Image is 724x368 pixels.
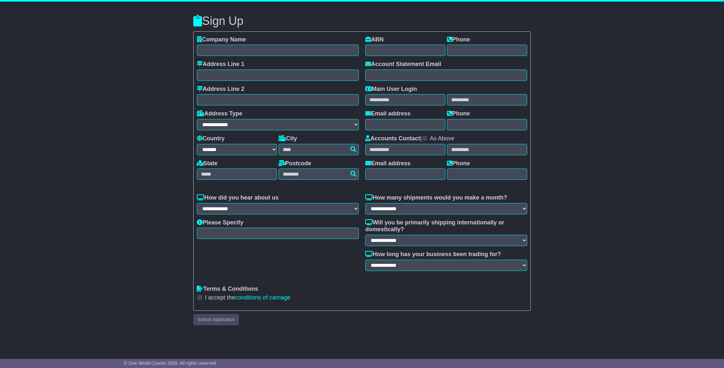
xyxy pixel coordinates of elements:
label: Phone [447,160,470,167]
label: Email address [365,160,410,167]
label: Country [197,135,225,142]
label: Address Type [197,110,242,117]
label: Postcode [279,160,311,167]
h3: Sign Up [193,15,531,27]
label: Address Line 1 [197,61,244,68]
label: City [279,135,297,142]
div: | [365,135,527,144]
button: Submit Application [193,314,239,325]
label: State [197,160,218,167]
label: Email address [365,110,410,117]
label: Accounts Contact [365,135,420,142]
label: Account Statement Email [365,61,441,68]
label: As Above [430,135,454,142]
label: How did you hear about us [197,194,279,201]
label: Terms & Conditions [197,286,258,293]
label: Phone [447,110,470,117]
label: How many shipments would you make a month? [365,194,507,201]
label: Phone [447,36,470,43]
label: How long has your business been trading for? [365,251,501,258]
label: Main User Login [365,86,417,93]
label: Please Specify [197,219,243,226]
label: Will you be primarily shipping internationally or domestically? [365,219,527,233]
label: I accept the [205,294,290,301]
label: Address Line 2 [197,86,244,93]
span: © One World Courier 2025. All rights reserved. [124,361,217,366]
a: conditions of carriage [235,294,290,301]
label: Company Name [197,36,246,43]
label: ABN [365,36,384,43]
